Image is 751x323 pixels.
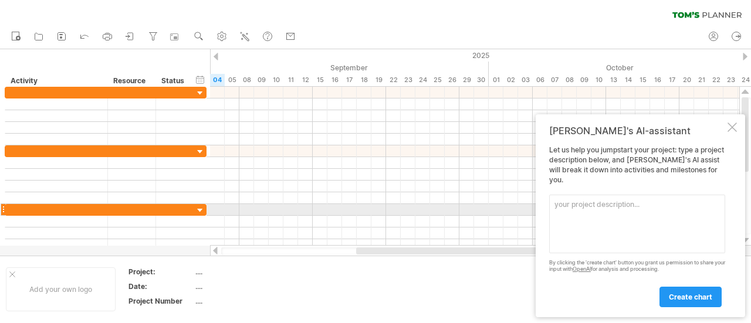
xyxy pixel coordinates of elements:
div: Monday, 6 October 2025 [533,74,547,86]
div: Resource [113,75,149,87]
div: September 2025 [166,62,489,74]
div: Let us help you jumpstart your project: type a project description below, and [PERSON_NAME]'s AI ... [549,145,725,307]
div: Wednesday, 24 September 2025 [415,74,430,86]
div: Thursday, 18 September 2025 [357,74,371,86]
div: Thursday, 2 October 2025 [503,74,518,86]
div: Tuesday, 23 September 2025 [401,74,415,86]
div: Friday, 5 September 2025 [225,74,239,86]
div: Friday, 12 September 2025 [298,74,313,86]
div: Thursday, 4 September 2025 [210,74,225,86]
div: Monday, 15 September 2025 [313,74,327,86]
a: OpenAI [573,266,591,272]
div: [PERSON_NAME]'s AI-assistant [549,125,725,137]
div: Status [161,75,187,87]
div: Monday, 29 September 2025 [459,74,474,86]
div: Date: [128,281,193,291]
a: create chart [659,287,722,307]
div: Wednesday, 10 September 2025 [269,74,283,86]
div: Wednesday, 17 September 2025 [342,74,357,86]
div: Tuesday, 30 September 2025 [474,74,489,86]
div: Friday, 3 October 2025 [518,74,533,86]
div: Project: [128,267,193,277]
div: Tuesday, 16 September 2025 [327,74,342,86]
div: Monday, 22 September 2025 [386,74,401,86]
div: .... [195,281,294,291]
div: Wednesday, 1 October 2025 [489,74,503,86]
div: Add your own logo [6,267,116,311]
div: Friday, 26 September 2025 [445,74,459,86]
div: Wednesday, 22 October 2025 [709,74,723,86]
div: Thursday, 9 October 2025 [577,74,591,86]
div: Thursday, 25 September 2025 [430,74,445,86]
div: Tuesday, 7 October 2025 [547,74,562,86]
div: Friday, 10 October 2025 [591,74,606,86]
div: Project Number [128,296,193,306]
div: .... [195,296,294,306]
div: Tuesday, 21 October 2025 [694,74,709,86]
div: Thursday, 23 October 2025 [723,74,738,86]
div: Activity [11,75,101,87]
div: Tuesday, 9 September 2025 [254,74,269,86]
div: Wednesday, 8 October 2025 [562,74,577,86]
div: Tuesday, 14 October 2025 [621,74,635,86]
div: By clicking the 'create chart' button you grant us permission to share your input with for analys... [549,260,725,273]
div: Monday, 20 October 2025 [679,74,694,86]
div: Friday, 19 September 2025 [371,74,386,86]
div: Wednesday, 15 October 2025 [635,74,650,86]
span: create chart [669,293,712,301]
div: .... [195,267,294,277]
div: Monday, 13 October 2025 [606,74,621,86]
div: Monday, 8 September 2025 [239,74,254,86]
div: Thursday, 11 September 2025 [283,74,298,86]
div: Friday, 17 October 2025 [665,74,679,86]
div: Thursday, 16 October 2025 [650,74,665,86]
